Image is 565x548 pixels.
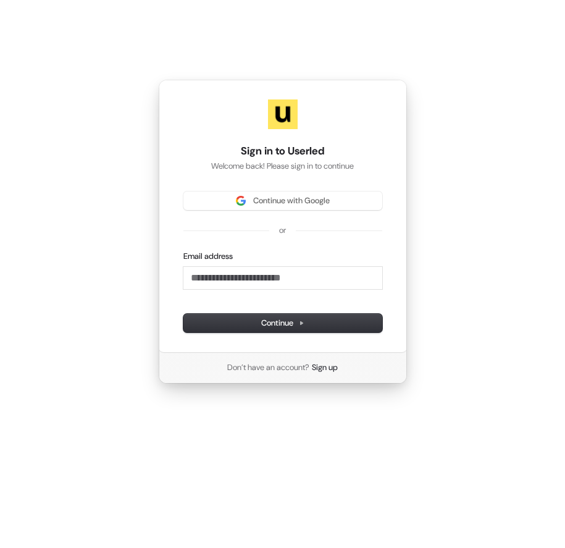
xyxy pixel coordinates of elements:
[183,314,382,332] button: Continue
[183,144,382,159] h1: Sign in to Userled
[227,362,309,373] span: Don’t have an account?
[261,318,304,329] span: Continue
[183,192,382,210] button: Sign in with GoogleContinue with Google
[279,225,286,236] p: or
[183,161,382,172] p: Welcome back! Please sign in to continue
[268,99,298,129] img: Userled
[236,196,246,206] img: Sign in with Google
[183,251,233,262] label: Email address
[253,195,330,206] span: Continue with Google
[312,362,338,373] a: Sign up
